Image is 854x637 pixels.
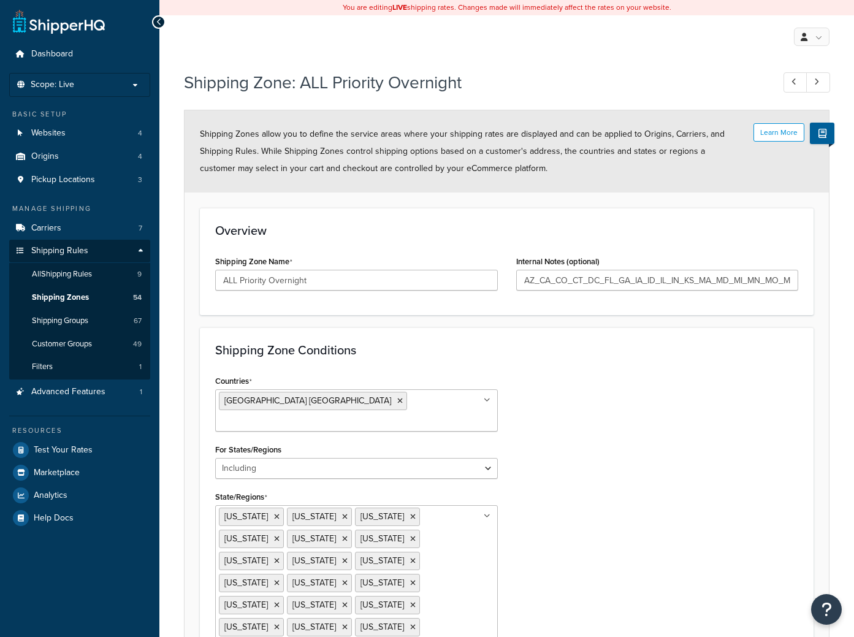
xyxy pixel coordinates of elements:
[139,362,142,372] span: 1
[215,224,798,237] h3: Overview
[9,169,150,191] li: Pickup Locations
[134,316,142,326] span: 67
[9,122,150,145] a: Websites4
[753,123,804,142] button: Learn More
[31,151,59,162] span: Origins
[9,286,150,309] li: Shipping Zones
[9,122,150,145] li: Websites
[215,376,252,386] label: Countries
[139,223,142,234] span: 7
[32,269,92,280] span: All Shipping Rules
[133,292,142,303] span: 54
[32,316,88,326] span: Shipping Groups
[9,381,150,403] a: Advanced Features1
[137,269,142,280] span: 9
[360,620,404,633] span: [US_STATE]
[9,462,150,484] a: Marketplace
[31,223,61,234] span: Carriers
[9,425,150,436] div: Resources
[34,513,74,524] span: Help Docs
[9,333,150,356] li: Customer Groups
[360,510,404,523] span: [US_STATE]
[31,49,73,59] span: Dashboard
[9,356,150,378] li: Filters
[138,151,142,162] span: 4
[32,292,89,303] span: Shipping Zones
[34,490,67,501] span: Analytics
[34,468,80,478] span: Marketplace
[215,445,281,454] label: For States/Regions
[360,598,404,611] span: [US_STATE]
[31,175,95,185] span: Pickup Locations
[292,620,336,633] span: [US_STATE]
[9,145,150,168] a: Origins4
[9,145,150,168] li: Origins
[9,169,150,191] a: Pickup Locations3
[224,620,268,633] span: [US_STATE]
[810,123,834,144] button: Show Help Docs
[9,217,150,240] li: Carriers
[224,510,268,523] span: [US_STATE]
[806,72,830,93] a: Next Record
[138,128,142,139] span: 4
[392,2,407,13] b: LIVE
[9,484,150,506] a: Analytics
[292,554,336,567] span: [US_STATE]
[9,381,150,403] li: Advanced Features
[360,532,404,545] span: [US_STATE]
[9,439,150,461] a: Test Your Rates
[184,71,761,94] h1: Shipping Zone: ALL Priority Overnight
[9,240,150,380] li: Shipping Rules
[516,257,600,266] label: Internal Notes (optional)
[31,387,105,397] span: Advanced Features
[31,128,66,139] span: Websites
[9,286,150,309] a: Shipping Zones54
[138,175,142,185] span: 3
[9,109,150,120] div: Basic Setup
[360,554,404,567] span: [US_STATE]
[811,594,842,625] button: Open Resource Center
[215,257,292,267] label: Shipping Zone Name
[9,356,150,378] a: Filters1
[9,310,150,332] li: Shipping Groups
[292,532,336,545] span: [US_STATE]
[31,80,74,90] span: Scope: Live
[224,598,268,611] span: [US_STATE]
[31,246,88,256] span: Shipping Rules
[32,339,92,349] span: Customer Groups
[9,263,150,286] a: AllShipping Rules9
[9,333,150,356] a: Customer Groups49
[9,507,150,529] a: Help Docs
[133,339,142,349] span: 49
[215,343,798,357] h3: Shipping Zone Conditions
[292,510,336,523] span: [US_STATE]
[292,576,336,589] span: [US_STATE]
[9,240,150,262] a: Shipping Rules
[9,310,150,332] a: Shipping Groups67
[9,217,150,240] a: Carriers7
[215,492,267,502] label: State/Regions
[9,204,150,214] div: Manage Shipping
[140,387,142,397] span: 1
[360,576,404,589] span: [US_STATE]
[224,576,268,589] span: [US_STATE]
[32,362,53,372] span: Filters
[224,394,391,407] span: [GEOGRAPHIC_DATA] [GEOGRAPHIC_DATA]
[292,598,336,611] span: [US_STATE]
[200,128,725,175] span: Shipping Zones allow you to define the service areas where your shipping rates are displayed and ...
[783,72,807,93] a: Previous Record
[9,43,150,66] a: Dashboard
[224,554,268,567] span: [US_STATE]
[34,445,93,456] span: Test Your Rates
[224,532,268,545] span: [US_STATE]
